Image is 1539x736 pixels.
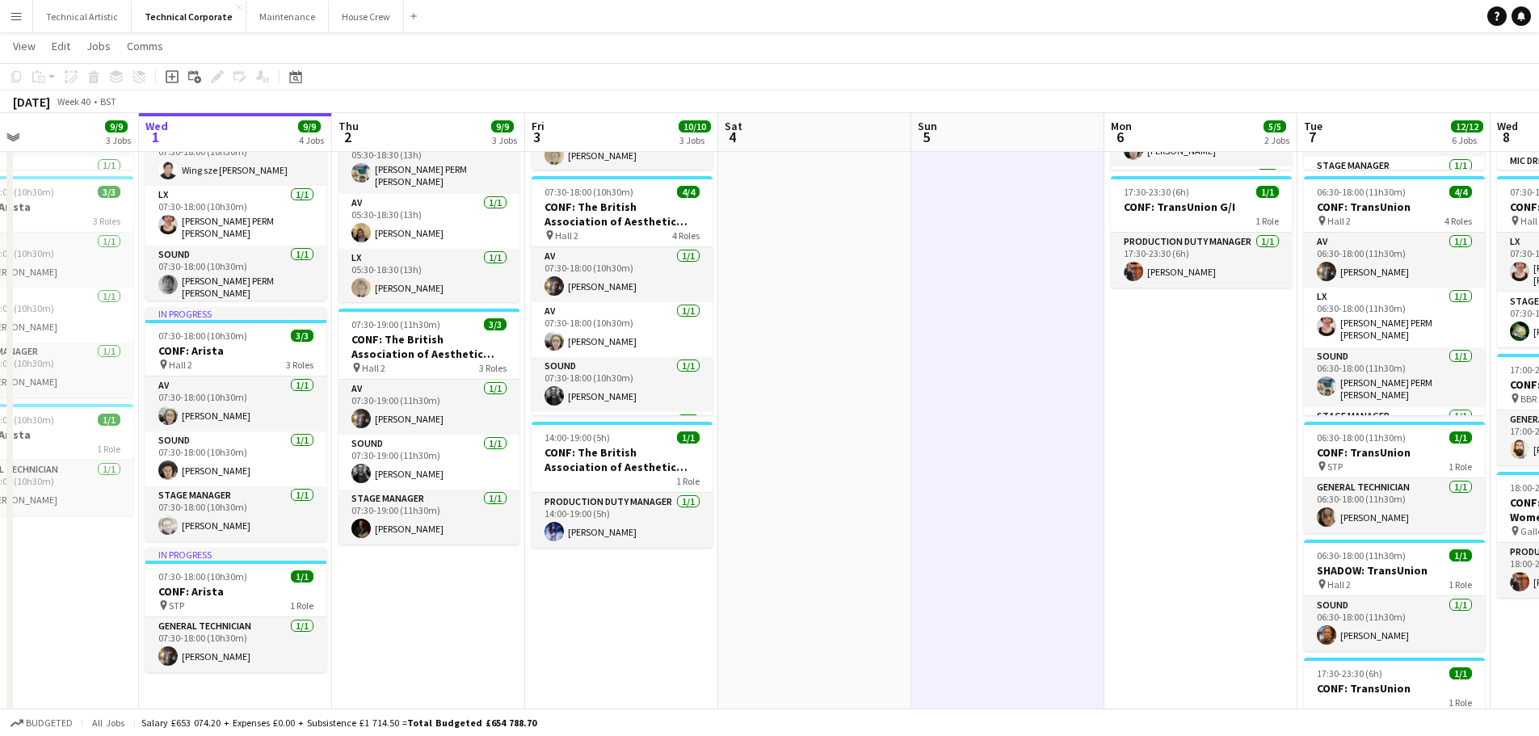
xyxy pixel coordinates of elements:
h3: CONF: TransUnion [1304,200,1485,214]
app-card-role: Sound1/106:30-18:00 (11h30m)[PERSON_NAME] PERM [PERSON_NAME] [1304,347,1485,407]
app-card-role: Stage Manager1/1 [1111,166,1292,221]
span: 5/5 [1264,120,1286,132]
span: 4/4 [677,186,700,198]
span: 14:00-19:00 (5h) [545,431,610,444]
a: Jobs [80,36,117,57]
app-card-role: Production Duty Manager1/114:00-19:00 (5h)[PERSON_NAME] [532,493,713,548]
span: STP [169,599,184,612]
div: In progress [145,307,326,320]
span: Wed [1497,119,1518,133]
div: 07:30-19:00 (11h30m)3/3CONF: The British Association of Aesthetic Plastic Surgeons Hall 23 RolesA... [338,309,519,545]
span: Edit [52,39,70,53]
span: 9/9 [298,120,321,132]
span: 07:30-19:00 (11h30m) [351,318,440,330]
span: 3/3 [484,318,507,330]
span: All jobs [89,717,128,729]
span: Jobs [86,39,111,53]
app-job-card: 17:30-23:30 (6h)1/1CONF: TransUnion G/I1 RoleProduction Duty Manager1/117:30-23:30 (6h)[PERSON_NAME] [1111,176,1292,288]
app-card-role: LX1/107:30-18:00 (10h30m)[PERSON_NAME] PERM [PERSON_NAME] [145,186,326,246]
div: 2 Jobs [1264,134,1289,146]
span: 1/1 [1256,186,1279,198]
app-card-role: Stage Manager1/1 [1304,157,1485,212]
app-job-card: In progress07:30-18:00 (10h30m)4/4CONF: Arista Hall 14 RolesAV1/107:30-18:00 (10h30m)Wing sze [PE... [145,61,326,301]
h3: CONF: Arista [145,343,326,358]
div: 3 Jobs [679,134,710,146]
span: Budgeted [26,717,73,729]
span: 06:30-18:00 (11h30m) [1317,431,1406,444]
a: Edit [45,36,77,57]
a: View [6,36,42,57]
app-card-role: Sound1/106:30-18:00 (11h30m)[PERSON_NAME] [1304,596,1485,651]
h3: CONF: TransUnion G/I [1111,200,1292,214]
div: BST [100,95,116,107]
app-card-role: Stage Manager1/1 [532,412,713,467]
div: 06:30-18:00 (11h30m)1/1CONF: TransUnion STP1 RoleGeneral Technician1/106:30-18:00 (11h30m)[PERSON... [1304,422,1485,533]
app-job-card: 14:00-19:00 (5h)1/1CONF: The British Association of Aesthetic Plastic Surgeons1 RoleProduction Du... [532,422,713,548]
span: 3 Roles [286,359,313,371]
span: Sun [918,119,937,133]
app-card-role: AV1/107:30-18:00 (10h30m)Wing sze [PERSON_NAME] [145,131,326,186]
app-card-role: Sound1/107:30-18:00 (10h30m)[PERSON_NAME] [532,357,713,412]
app-job-card: 07:30-18:00 (10h30m)4/4CONF: The British Association of Aesthetic Plastic Surgeons Hall 24 RolesA... [532,176,713,415]
app-card-role: AV1/107:30-19:00 (11h30m)[PERSON_NAME] [338,380,519,435]
div: Salary £653 074.20 + Expenses £0.00 + Subsistence £1 714.50 = [141,717,536,729]
div: 6 Jobs [1452,134,1482,146]
span: 1 Role [1449,461,1472,473]
app-card-role: Production Duty Manager1/117:30-23:30 (6h)[PERSON_NAME] [1111,233,1292,288]
span: 3/3 [291,330,313,342]
span: Comms [127,39,163,53]
span: 1 [143,128,168,146]
span: Thu [338,119,359,133]
div: 3 Jobs [106,134,131,146]
span: Week 40 [53,95,94,107]
span: 9/9 [491,120,514,132]
span: 1/1 [1449,549,1472,561]
div: 4 Jobs [299,134,324,146]
span: 5 [915,128,937,146]
span: 3 Roles [479,362,507,374]
span: 1 Role [1449,696,1472,709]
span: Hall 2 [1327,578,1351,591]
app-job-card: In progress07:30-18:00 (10h30m)1/1CONF: Arista STP1 RoleGeneral Technician1/107:30-18:00 (10h30m)... [145,548,326,672]
span: 1 Role [676,475,700,487]
span: 4 [722,128,742,146]
div: 05:30-18:30 (13h)5/5CONF: The British Association of Aesthetic Plastic Surgeons Hall 15 RolesAV1/... [338,63,519,302]
span: 1 Role [290,599,313,612]
span: 1/1 [1449,431,1472,444]
span: 07:30-18:00 (10h30m) [158,570,247,582]
h3: CONF: TransUnion [1304,445,1485,460]
app-card-role: AV1/107:30-18:00 (10h30m)[PERSON_NAME] [532,302,713,357]
span: 07:30-18:00 (10h30m) [158,330,247,342]
span: 7 [1301,128,1322,146]
span: Hall 2 [362,362,385,374]
span: Hall 2 [169,359,192,371]
span: BBR [1520,393,1537,405]
app-card-role: AV1/105:30-18:30 (13h)[PERSON_NAME] PERM [PERSON_NAME] [338,134,519,194]
button: Budgeted [8,714,75,732]
app-card-role: AV1/107:30-18:00 (10h30m)[PERSON_NAME] [145,376,326,431]
span: 12/12 [1451,120,1483,132]
span: 4/4 [1449,186,1472,198]
button: Maintenance [246,1,329,32]
app-card-role: Sound1/107:30-18:00 (10h30m)[PERSON_NAME] [145,431,326,486]
span: Total Budgeted £654 788.70 [407,717,536,729]
div: 3 Jobs [492,134,517,146]
app-job-card: In progress07:30-18:00 (10h30m)3/3CONF: Arista Hall 23 RolesAV1/107:30-18:00 (10h30m)[PERSON_NAME... [145,307,326,541]
span: Hall 2 [555,229,578,242]
span: 07:30-18:00 (10h30m) [545,186,633,198]
h3: SHADOW: TransUnion [1304,563,1485,578]
span: 17:30-23:30 (6h) [1124,186,1189,198]
span: 1/1 [1449,667,1472,679]
div: [DATE] [13,94,50,110]
h3: CONF: Arista [145,584,326,599]
span: 1/1 [98,414,120,426]
span: Fri [532,119,545,133]
h3: CONF: The British Association of Aesthetic Plastic Surgeons [532,445,713,474]
button: House Crew [329,1,404,32]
